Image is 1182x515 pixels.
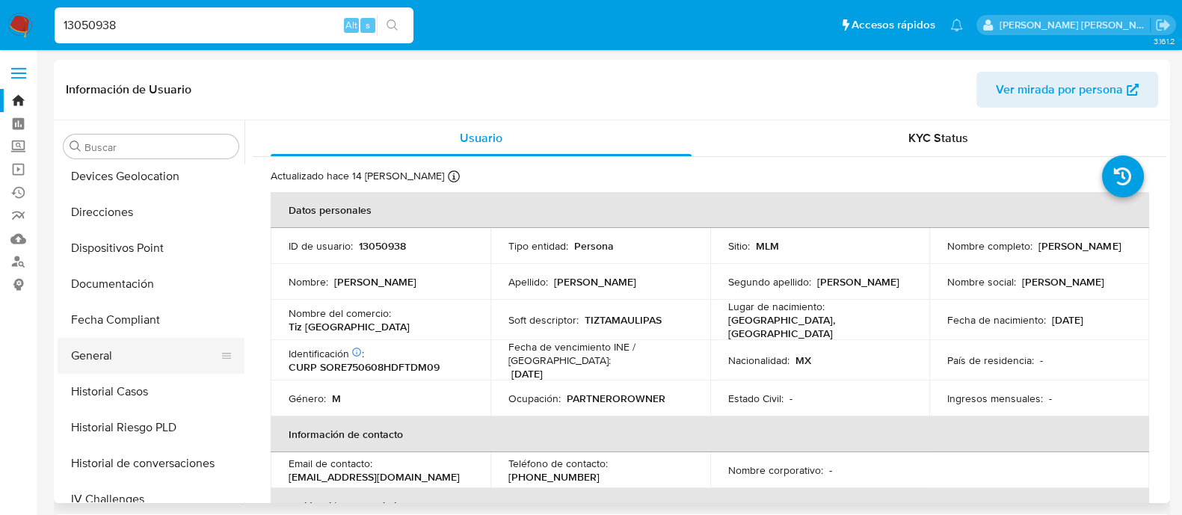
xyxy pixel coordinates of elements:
[1038,239,1121,253] p: [PERSON_NAME]
[567,392,665,405] p: PARTNEROROWNER
[508,239,568,253] p: Tipo entidad :
[508,340,692,367] p: Fecha de vencimiento INE / [GEOGRAPHIC_DATA] :
[947,392,1043,405] p: Ingresos mensuales :
[756,239,779,253] p: MLM
[511,367,543,380] p: [DATE]
[58,445,244,481] button: Historial de conversaciones
[508,470,600,484] p: [PHONE_NUMBER]
[728,239,750,253] p: Sitio :
[58,158,244,194] button: Devices Geolocation
[728,392,784,405] p: Estado Civil :
[554,275,636,289] p: [PERSON_NAME]
[1040,354,1043,367] p: -
[332,392,341,405] p: M
[728,275,811,289] p: Segundo apellido :
[908,129,968,147] span: KYC Status
[1155,17,1171,33] a: Salir
[58,410,244,445] button: Historial Riesgo PLD
[359,239,406,253] p: 13050938
[1049,392,1052,405] p: -
[728,463,823,477] p: Nombre corporativo :
[289,275,328,289] p: Nombre :
[508,275,548,289] p: Apellido :
[289,347,364,360] p: Identificación :
[789,392,792,405] p: -
[58,230,244,266] button: Dispositivos Point
[70,141,81,152] button: Buscar
[58,266,244,302] button: Documentación
[66,82,191,97] h1: Información de Usuario
[728,313,906,340] p: [GEOGRAPHIC_DATA], [GEOGRAPHIC_DATA]
[950,19,963,31] a: Notificaciones
[289,239,353,253] p: ID de usuario :
[585,313,662,327] p: TIZTAMAULIPAS
[289,360,440,374] p: CURP SORE750608HDFTDM09
[817,275,899,289] p: [PERSON_NAME]
[58,302,244,338] button: Fecha Compliant
[947,354,1034,367] p: País de residencia :
[58,374,244,410] button: Historial Casos
[1022,275,1104,289] p: [PERSON_NAME]
[289,306,391,320] p: Nombre del comercio :
[947,239,1032,253] p: Nombre completo :
[271,192,1149,228] th: Datos personales
[58,338,233,374] button: General
[271,169,444,183] p: Actualizado hace 14 [PERSON_NAME]
[976,72,1158,108] button: Ver mirada por persona
[377,15,407,36] button: search-icon
[508,392,561,405] p: Ocupación :
[947,313,1046,327] p: Fecha de nacimiento :
[795,354,811,367] p: MX
[508,313,579,327] p: Soft descriptor :
[345,18,357,32] span: Alt
[728,354,789,367] p: Nacionalidad :
[460,129,502,147] span: Usuario
[829,463,832,477] p: -
[947,275,1016,289] p: Nombre social :
[289,320,410,333] p: Tiz [GEOGRAPHIC_DATA]
[996,72,1123,108] span: Ver mirada por persona
[84,141,233,154] input: Buscar
[289,457,372,470] p: Email de contacto :
[1000,18,1151,32] p: anamaria.arriagasanchez@mercadolibre.com.mx
[289,392,326,405] p: Género :
[852,17,935,33] span: Accesos rápidos
[55,16,413,35] input: Buscar usuario o caso...
[58,194,244,230] button: Direcciones
[508,457,608,470] p: Teléfono de contacto :
[289,470,460,484] p: [EMAIL_ADDRESS][DOMAIN_NAME]
[334,275,416,289] p: [PERSON_NAME]
[366,18,370,32] span: s
[574,239,614,253] p: Persona
[728,300,825,313] p: Lugar de nacimiento :
[1052,313,1083,327] p: [DATE]
[271,416,1149,452] th: Información de contacto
